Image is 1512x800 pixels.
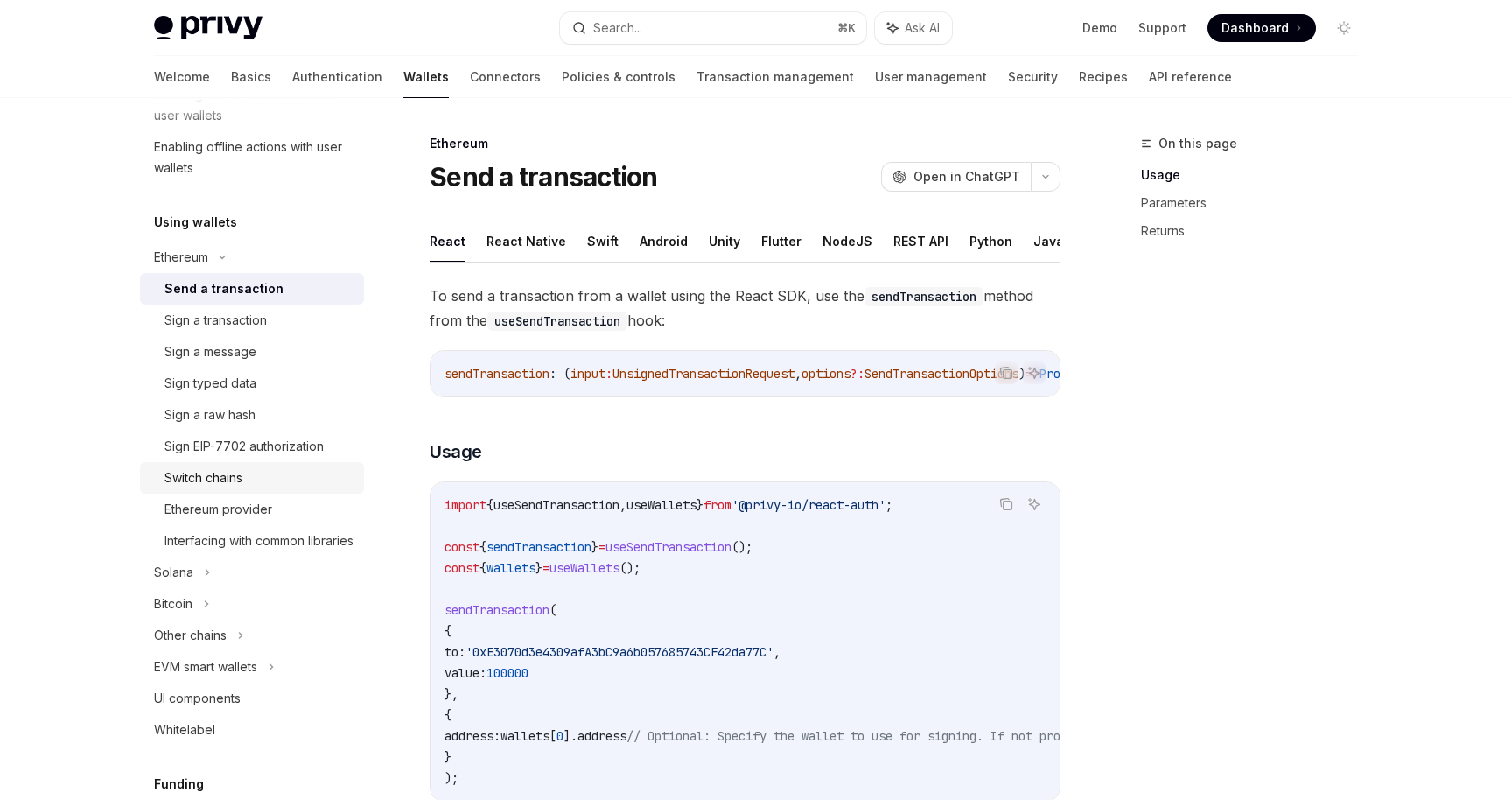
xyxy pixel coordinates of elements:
[1141,217,1372,245] a: Returns
[1141,161,1372,189] a: Usage
[560,12,866,44] button: Search...⌘K
[605,539,731,555] span: useSendTransaction
[626,728,1319,744] span: // Optional: Specify the wallet to use for signing. If not provided, the first wallet will be used.
[1221,19,1289,37] span: Dashboard
[444,539,479,555] span: const
[444,623,451,639] span: {
[444,749,451,765] span: }
[709,221,740,262] button: Unity
[605,366,612,382] span: :
[593,18,642,39] div: Search...
[619,560,640,576] span: ();
[164,467,242,488] div: Switch chains
[549,728,556,744] span: [
[731,497,885,513] span: '@privy-io/react-auth'
[556,728,563,744] span: 0
[587,221,619,262] button: Swift
[995,361,1018,384] button: Copy the contents from the code block
[1330,14,1358,42] button: Toggle dark mode
[703,497,731,513] span: from
[598,539,605,555] span: =
[140,273,364,305] a: Send a transaction
[619,497,626,513] span: ,
[1149,56,1232,98] a: API reference
[1138,19,1186,37] a: Support
[154,56,210,98] a: Welcome
[850,366,864,382] span: ?:
[1023,493,1046,516] button: Ask AI
[591,539,598,555] span: }
[164,499,272,520] div: Ethereum provider
[761,221,801,262] button: Flutter
[444,707,451,723] span: {
[1018,366,1025,382] span: )
[164,278,283,299] div: Send a transaction
[154,212,237,233] h5: Using wallets
[479,560,486,576] span: {
[403,56,449,98] a: Wallets
[140,683,364,714] a: UI components
[140,525,364,557] a: Interfacing with common libraries
[696,56,854,98] a: Transaction management
[164,341,256,362] div: Sign a message
[487,312,627,331] code: useSendTransaction
[154,719,215,740] div: Whitelabel
[577,728,626,744] span: address
[875,56,987,98] a: User management
[549,602,556,618] span: (
[1079,56,1128,98] a: Recipes
[731,539,752,555] span: ();
[1141,189,1372,217] a: Parameters
[570,366,605,382] span: input
[430,161,658,193] h1: Send a transaction
[837,21,856,35] span: ⌘ K
[864,366,1018,382] span: SendTransactionOptions
[444,497,486,513] span: import
[444,602,549,618] span: sendTransaction
[430,135,1060,152] div: Ethereum
[864,287,983,306] code: sendTransaction
[535,560,542,576] span: }
[154,593,192,614] div: Bitcoin
[164,530,353,551] div: Interfacing with common libraries
[486,497,493,513] span: {
[486,560,535,576] span: wallets
[881,162,1031,192] button: Open in ChatGPT
[1008,56,1058,98] a: Security
[470,56,541,98] a: Connectors
[430,284,1060,333] span: To send a transaction from a wallet using the React SDK, use the method from the hook:
[140,399,364,431] a: Sign a raw hash
[444,728,500,744] span: address:
[154,688,241,709] div: UI components
[549,560,619,576] span: useWallets
[140,494,364,525] a: Ethereum provider
[626,497,696,513] span: useWallets
[140,305,364,336] a: Sign a transaction
[164,404,255,425] div: Sign a raw hash
[140,131,364,184] a: Enabling offline actions with user wallets
[913,168,1020,186] span: Open in ChatGPT
[292,56,382,98] a: Authentication
[465,644,773,660] span: '0xE3070d3e4309afA3bC9a6b057685743CF42da77C'
[1207,14,1316,42] a: Dashboard
[154,137,353,179] div: Enabling offline actions with user wallets
[164,310,267,331] div: Sign a transaction
[500,728,549,744] span: wallets
[154,656,257,677] div: EVM smart wallets
[486,221,566,262] button: React Native
[430,221,465,262] button: React
[905,19,940,37] span: Ask AI
[1033,221,1064,262] button: Java
[486,539,591,555] span: sendTransaction
[612,366,794,382] span: UnsignedTransactionRequest
[154,16,262,40] img: light logo
[1023,361,1046,384] button: Ask AI
[140,431,364,462] a: Sign EIP-7702 authorization
[140,336,364,368] a: Sign a message
[444,644,465,660] span: to:
[1082,19,1117,37] a: Demo
[995,493,1018,516] button: Copy the contents from the code block
[154,562,193,583] div: Solana
[562,56,675,98] a: Policies & controls
[493,497,619,513] span: useSendTransaction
